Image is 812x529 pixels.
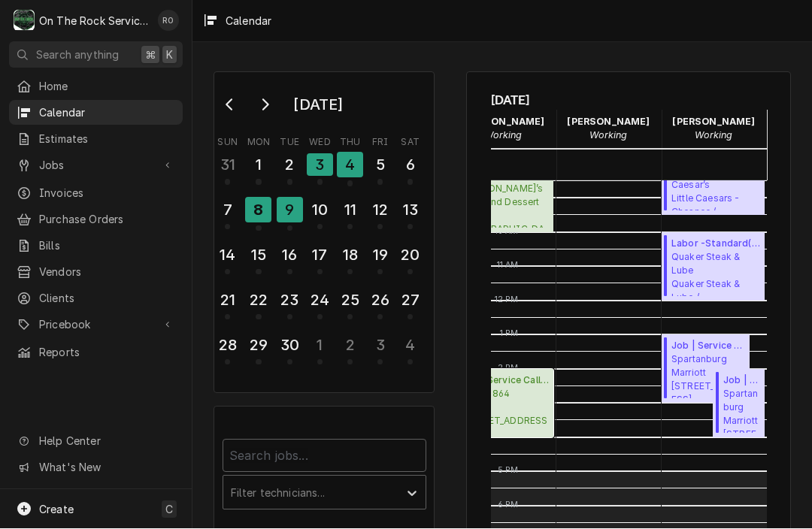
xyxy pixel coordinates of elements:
[278,334,301,357] div: 30
[451,370,554,438] div: [Service] Job | Service Call Comal 864 Comal 864 / 219 W Antrim Dr Suite C, Greenville, SC 29607 ...
[39,291,175,307] span: Clients
[14,11,35,32] div: On The Rock Services's Avatar
[662,147,765,216] div: Job | Service Call(Uninvoiced)PFLC LLC-Little Caesar’sLittle Caesars - Chesnee / [STREET_ADDRESS]...
[671,353,745,399] span: Spartanburg Marriott [STREET_ADDRESS][DEMOGRAPHIC_DATA]
[338,244,362,267] div: 18
[494,465,523,477] span: 5 PM
[451,370,554,438] div: Job | Service Call(Past Due)Comal 864Comal [STREET_ADDRESS]
[39,503,74,516] span: Create
[496,328,523,340] span: 1 PM
[337,153,363,178] div: 4
[9,286,183,311] a: Clients
[9,127,183,152] a: Estimates
[165,502,173,518] span: C
[9,260,183,285] a: Vendors
[338,289,362,312] div: 25
[461,183,549,228] span: [PERSON_NAME]’s Cafe And Dessert Bar - [GEOGRAPHIC_DATA] [PERSON_NAME]’s Cafe and Dessert Bar - [...
[695,130,732,141] em: Working
[223,440,426,473] input: Search jobs...
[338,199,362,222] div: 11
[250,93,280,117] button: Go to next month
[494,363,523,375] span: 2 PM
[398,244,422,267] div: 20
[223,426,426,526] div: Calendar Filters
[662,233,765,301] div: Labor -Standard(Finalized)Quaker Steak & LubeQuaker Steak & Lube / [STREET_ADDRESS]
[662,110,767,148] div: Todd Brady - Working
[9,455,183,480] a: Go to What's New
[9,207,183,232] a: Purchase Orders
[288,92,348,118] div: [DATE]
[243,131,274,150] th: Monday
[278,244,301,267] div: 16
[368,334,392,357] div: 3
[9,42,183,68] button: Search anything⌘K
[451,165,554,233] div: [Service] Job | Service Call Carmela’s Cafe And Dessert Bar - Greenville Carmella’s Cafe and Dess...
[39,186,175,201] span: Invoices
[247,244,270,267] div: 15
[245,198,271,223] div: 8
[335,131,365,150] th: Thursday
[491,295,523,307] span: 12 PM
[278,154,301,177] div: 2
[9,429,183,454] a: Go to Help Center
[9,153,183,178] a: Go to Jobs
[308,289,332,312] div: 24
[216,334,239,357] div: 28
[723,374,760,388] span: Job | Service Call ( Active )
[672,116,755,128] strong: [PERSON_NAME]
[671,237,760,251] span: Labor -Standard ( Finalized )
[671,165,760,211] span: PFLC LLC-Little Caesar’s Little Caesars - Chesnee / [STREET_ADDRESS][US_STATE]
[671,340,745,353] span: Job | Service Call ( Parts Needed/Research )
[493,260,523,272] span: 11 AM
[216,199,239,222] div: 7
[39,105,175,121] span: Calendar
[213,131,243,150] th: Sunday
[338,334,362,357] div: 2
[308,334,332,357] div: 1
[9,101,183,125] a: Calendar
[39,317,153,333] span: Pricebook
[216,154,239,177] div: 31
[39,345,175,361] span: Reports
[723,388,760,434] span: Spartanburg Marriott [STREET_ADDRESS][DEMOGRAPHIC_DATA]
[9,74,183,99] a: Home
[277,198,303,223] div: 9
[247,334,270,357] div: 29
[589,130,627,141] em: Working
[491,91,767,110] span: [DATE]
[39,131,175,147] span: Estimates
[304,131,335,150] th: Wednesday
[398,199,422,222] div: 13
[39,238,175,254] span: Bills
[662,147,765,216] div: [Service] Job | Service Call PFLC LLC-Little Caesar’s Little Caesars - Chesnee / 510 S Alabama Av...
[368,289,392,312] div: 26
[398,154,422,177] div: 6
[39,212,175,228] span: Purchase Orders
[368,199,392,222] div: 12
[158,11,179,32] div: Rich Ortega's Avatar
[713,370,765,438] div: [Service] Job | Service Call Spartanburg Marriott 299 n church st ID: JOB-1040 Status: Active Est...
[368,244,392,267] div: 19
[247,154,270,177] div: 1
[278,289,301,312] div: 23
[215,93,245,117] button: Go to previous month
[216,289,239,312] div: 21
[39,460,174,476] span: What's New
[36,47,119,63] span: Search anything
[395,131,426,150] th: Saturday
[39,434,174,449] span: Help Center
[556,110,662,148] div: Rich Ortega - Working
[39,79,175,95] span: Home
[398,334,422,357] div: 4
[494,500,523,512] span: 6 PM
[39,158,153,174] span: Jobs
[567,116,650,128] strong: [PERSON_NAME]
[365,131,395,150] th: Friday
[461,388,549,434] span: Comal 864 Comal [STREET_ADDRESS]
[214,72,435,394] div: Calendar Day Picker
[247,289,270,312] div: 22
[145,47,156,63] span: ⌘
[166,47,173,63] span: K
[308,244,332,267] div: 17
[9,340,183,365] a: Reports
